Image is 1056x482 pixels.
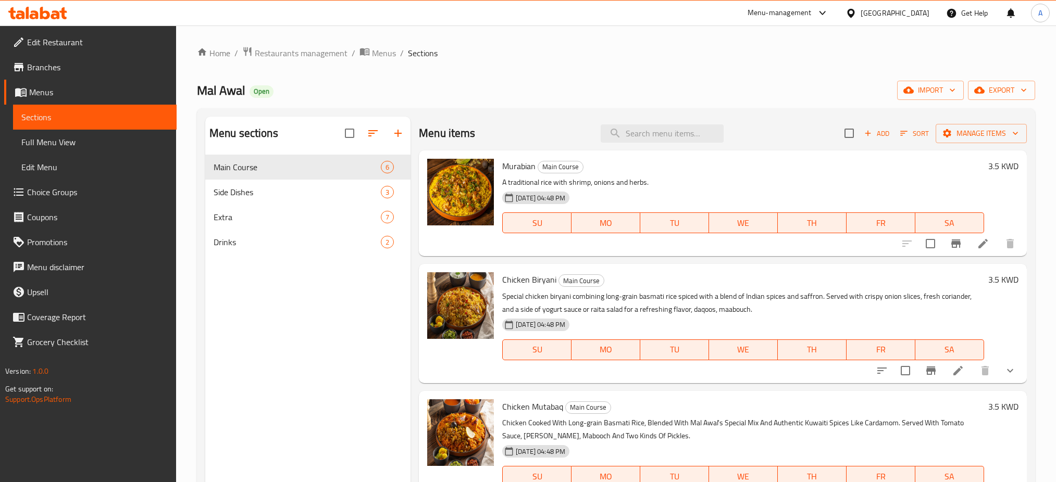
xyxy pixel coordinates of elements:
[565,401,611,414] div: Main Course
[4,30,177,55] a: Edit Restaurant
[27,236,168,248] span: Promotions
[973,358,998,383] button: delete
[644,215,705,231] span: TU
[893,125,936,142] span: Sort items
[1004,364,1016,377] svg: Show Choices
[538,161,583,173] div: Main Course
[512,447,569,456] span: [DATE] 04:48 PM
[21,161,168,173] span: Edit Menu
[250,85,274,98] div: Open
[400,47,404,59] li: /
[507,215,567,231] span: SU
[4,329,177,354] a: Grocery Checklist
[898,125,931,142] button: Sort
[242,46,347,60] a: Restaurants management
[502,416,984,442] p: Chicken Cooked With Long-grain Basmati Rice, Blended With Mal Awal's Special Mix And Authentic Ku...
[538,161,583,173] span: Main Course
[644,342,705,357] span: TU
[863,128,891,139] span: Add
[381,186,394,198] div: items
[4,255,177,280] a: Menu disclaimer
[214,211,381,223] div: Extra
[512,193,569,203] span: [DATE] 04:48 PM
[988,159,1018,173] h6: 3.5 KWD
[214,186,381,198] span: Side Dishes
[27,286,168,298] span: Upsell
[13,105,177,130] a: Sections
[381,237,393,247] span: 2
[851,215,911,231] span: FR
[13,155,177,180] a: Edit Menu
[427,272,494,339] img: Chicken Biryani
[778,339,847,360] button: TH
[847,212,915,233] button: FR
[352,47,355,59] li: /
[944,127,1018,140] span: Manage items
[361,121,386,146] span: Sort sections
[381,236,394,248] div: items
[408,47,438,59] span: Sections
[778,212,847,233] button: TH
[936,124,1027,143] button: Manage items
[502,272,556,287] span: Chicken Biryani
[897,81,964,100] button: import
[381,187,393,197] span: 3
[915,339,984,360] button: SA
[861,7,929,19] div: [GEOGRAPHIC_DATA]
[205,155,411,180] div: Main Course6
[851,342,911,357] span: FR
[427,399,494,466] img: Chicken Mutabaq
[847,339,915,360] button: FR
[860,125,893,142] button: Add
[381,162,393,172] span: 6
[502,399,563,414] span: Chicken Mutabaq
[782,342,842,357] span: TH
[205,150,411,259] nav: Menu sections
[29,86,168,98] span: Menus
[920,342,980,357] span: SA
[640,339,709,360] button: TU
[507,342,567,357] span: SU
[214,236,381,248] span: Drinks
[558,274,604,287] div: Main Course
[998,358,1023,383] button: show more
[576,342,636,357] span: MO
[512,320,569,329] span: [DATE] 04:48 PM
[895,360,916,382] span: Select to update
[576,215,636,231] span: MO
[502,176,984,189] p: A traditional rice with shrimp, onions and herbs.
[419,125,476,141] h2: Menu items
[197,79,245,102] span: Mal Awal
[709,339,778,360] button: WE
[255,47,347,59] span: Restaurants management
[372,47,396,59] span: Menus
[640,212,709,233] button: TU
[13,130,177,155] a: Full Menu View
[205,180,411,205] div: Side Dishes3
[977,237,989,250] a: Edit menu item
[572,212,640,233] button: MO
[976,84,1027,97] span: export
[27,61,168,73] span: Branches
[559,275,604,287] span: Main Course
[915,212,984,233] button: SA
[4,80,177,105] a: Menus
[918,358,943,383] button: Branch-specific-item
[713,342,774,357] span: WE
[27,261,168,273] span: Menu disclaimer
[952,364,964,377] a: Edit menu item
[32,364,48,378] span: 1.0.0
[920,233,941,255] span: Select to update
[988,399,1018,414] h6: 3.5 KWD
[713,215,774,231] span: WE
[214,161,381,173] span: Main Course
[869,358,895,383] button: sort-choices
[21,111,168,123] span: Sections
[205,230,411,255] div: Drinks2
[386,121,411,146] button: Add section
[205,205,411,230] div: Extra7
[1038,7,1042,19] span: A
[359,46,396,60] a: Menus
[4,55,177,80] a: Branches
[502,339,572,360] button: SU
